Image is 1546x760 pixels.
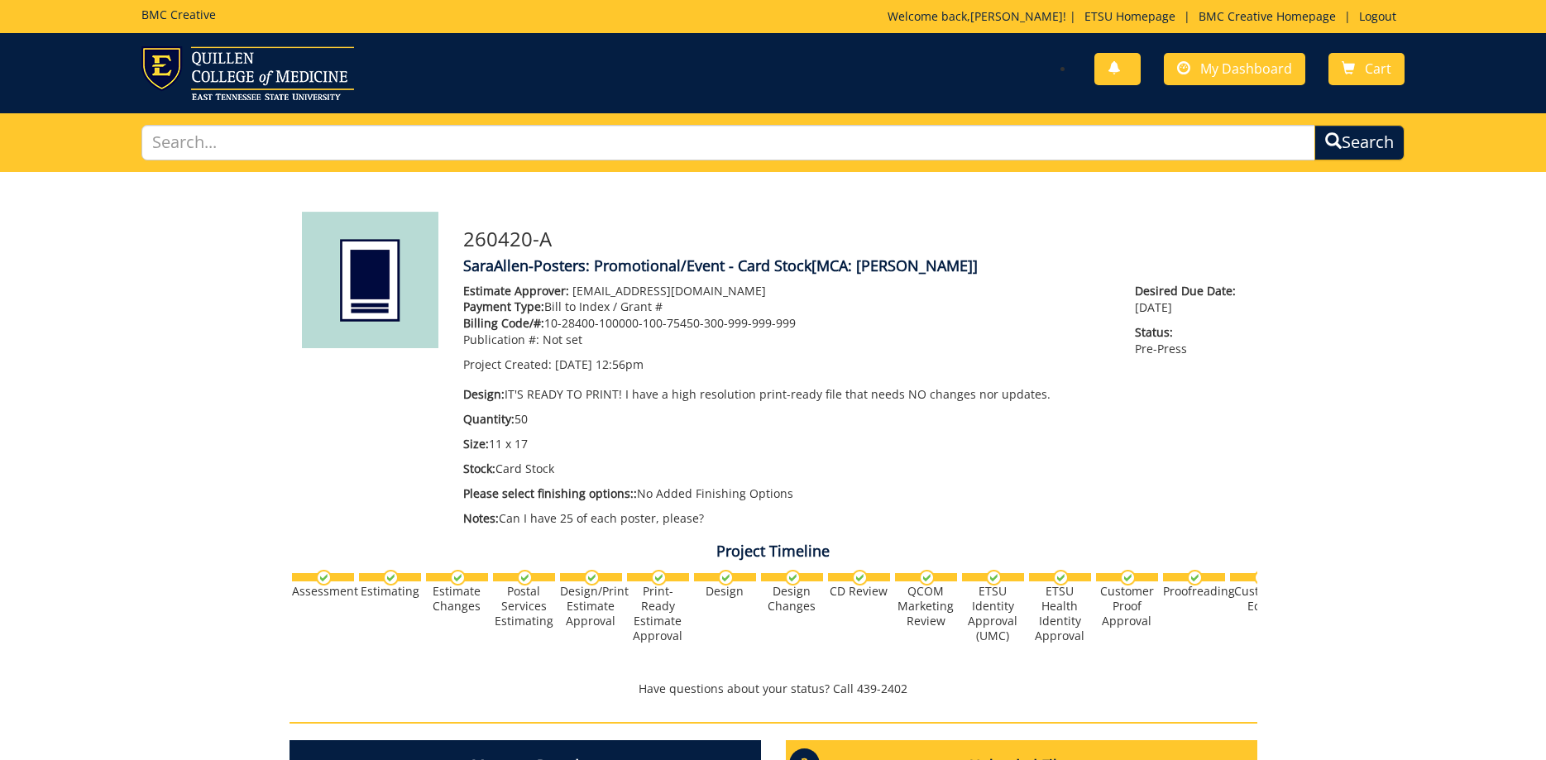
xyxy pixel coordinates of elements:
div: Estimate Changes [426,584,488,614]
span: Quantity: [463,411,515,427]
a: BMC Creative Homepage [1190,8,1344,24]
img: checkmark [584,570,600,586]
img: checkmark [1053,570,1069,586]
span: Publication #: [463,332,539,347]
div: ETSU Health Identity Approval [1029,584,1091,643]
img: checkmark [1120,570,1136,586]
h5: BMC Creative [141,8,216,21]
span: Payment Type: [463,299,544,314]
span: Not set [543,332,582,347]
div: Proofreading [1163,584,1225,599]
p: Card Stock [463,461,1111,477]
span: Billing Code/#: [463,315,544,331]
span: Notes: [463,510,499,526]
img: checkmark [1187,570,1203,586]
span: Desired Due Date: [1135,283,1244,299]
img: ETSU logo [141,46,354,100]
p: 50 [463,411,1111,428]
span: [DATE] 12:56pm [555,356,644,372]
p: Bill to Index / Grant # [463,299,1111,315]
div: Customer Proof Approval [1096,584,1158,629]
a: Cart [1328,53,1405,85]
div: Design [694,584,756,599]
span: Status: [1135,324,1244,341]
span: [MCA: [PERSON_NAME]] [811,256,978,275]
img: checkmark [852,570,868,586]
h4: SaraAllen-Posters: Promotional/Event - Card Stock [463,258,1245,275]
img: checkmark [785,570,801,586]
p: Have questions about your status? Call 439-2402 [290,681,1257,697]
a: [PERSON_NAME] [970,8,1063,24]
span: Design: [463,386,505,402]
span: Cart [1365,60,1391,78]
div: Design Changes [761,584,823,614]
span: Project Created: [463,356,552,372]
p: IT'S READY TO PRINT! I have a high resolution print-ready file that needs NO changes nor updates. [463,386,1111,403]
p: Pre-Press [1135,324,1244,357]
div: ETSU Identity Approval (UMC) [962,584,1024,643]
p: [EMAIL_ADDRESS][DOMAIN_NAME] [463,283,1111,299]
img: checkmark [986,570,1002,586]
input: Search... [141,125,1316,160]
img: Product featured image [302,212,438,348]
h3: 260420-A [463,228,1245,250]
img: checkmark [651,570,667,586]
span: Size: [463,436,489,452]
p: Can I have 25 of each poster, please? [463,510,1111,527]
p: [DATE] [1135,283,1244,316]
img: checkmark [718,570,734,586]
span: Please select finishing options:: [463,485,637,501]
h4: Project Timeline [290,543,1257,560]
a: ETSU Homepage [1076,8,1184,24]
p: 11 x 17 [463,436,1111,452]
a: Logout [1351,8,1405,24]
div: Assessment [292,584,354,599]
a: My Dashboard [1164,53,1305,85]
span: Estimate Approver: [463,283,569,299]
img: checkmark [383,570,399,586]
button: Search [1314,125,1405,160]
img: checkmark [919,570,935,586]
div: Print-Ready Estimate Approval [627,584,689,643]
p: 10-28400-100000-100-75450-300-999-999-999 [463,315,1111,332]
div: CD Review [828,584,890,599]
div: QCOM Marketing Review [895,584,957,629]
div: Design/Print Estimate Approval [560,584,622,629]
span: Stock: [463,461,495,476]
img: checkmark [517,570,533,586]
img: checkmark [316,570,332,586]
p: No Added Finishing Options [463,485,1111,502]
span: My Dashboard [1200,60,1292,78]
p: Welcome back, ! | | | [888,8,1405,25]
div: Postal Services Estimating [493,584,555,629]
div: Customer Edits [1230,584,1292,614]
img: checkmark [450,570,466,586]
div: Estimating [359,584,421,599]
img: checkmark [1254,570,1270,586]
